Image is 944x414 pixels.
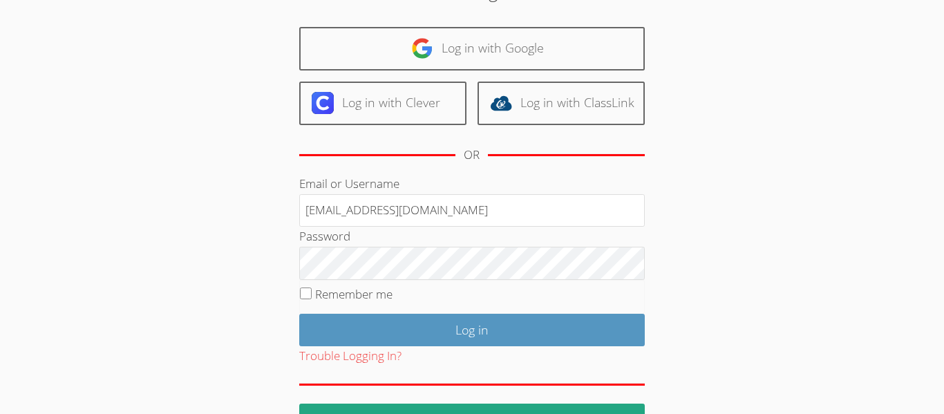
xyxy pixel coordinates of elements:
label: Email or Username [299,176,399,191]
label: Remember me [315,286,393,302]
a: Log in with Google [299,27,645,70]
label: Password [299,228,350,244]
div: OR [464,145,480,165]
img: google-logo-50288ca7cdecda66e5e0955fdab243c47b7ad437acaf1139b6f446037453330a.svg [411,37,433,59]
img: clever-logo-6eab21bc6e7a338710f1a6ff85c0baf02591cd810cc4098c63d3a4b26e2feb20.svg [312,92,334,114]
a: Log in with Clever [299,82,466,125]
img: classlink-logo-d6bb404cc1216ec64c9a2012d9dc4662098be43eaf13dc465df04b49fa7ab582.svg [490,92,512,114]
input: Log in [299,314,645,346]
a: Log in with ClassLink [478,82,645,125]
button: Trouble Logging In? [299,346,402,366]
